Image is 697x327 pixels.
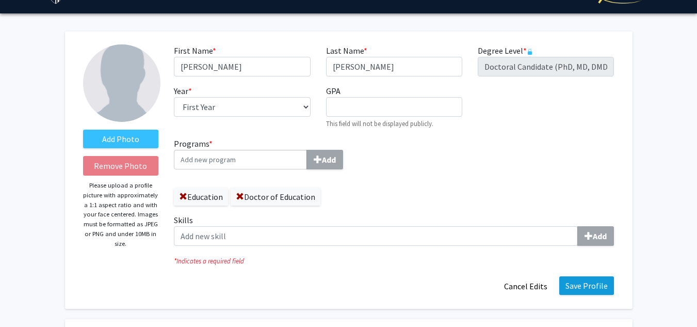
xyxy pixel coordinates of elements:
[83,44,160,122] img: Profile Picture
[478,44,533,57] label: Degree Level
[8,281,44,319] iframe: Chat
[174,150,307,169] input: Programs*Add
[559,276,614,295] button: Save Profile
[326,44,367,57] label: Last Name
[326,85,341,97] label: GPA
[174,226,578,246] input: SkillsAdd
[83,181,159,248] p: Please upload a profile picture with approximately a 1:1 aspect ratio and with your face centered...
[231,188,320,206] label: Doctor of Education
[306,150,343,169] button: Programs*
[83,130,159,148] label: AddProfile Picture
[577,226,614,246] button: Skills
[174,137,386,169] label: Programs
[527,49,533,55] svg: This information is provided and automatically updated by Johns Hopkins University and is not edi...
[174,44,216,57] label: First Name
[174,256,614,266] i: Indicates a required field
[83,156,159,176] button: Remove Photo
[174,85,192,97] label: Year
[322,154,336,165] b: Add
[593,231,607,241] b: Add
[497,276,554,296] button: Cancel Edits
[174,214,614,246] label: Skills
[326,119,433,128] small: This field will not be displayed publicly.
[174,188,228,206] label: Education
